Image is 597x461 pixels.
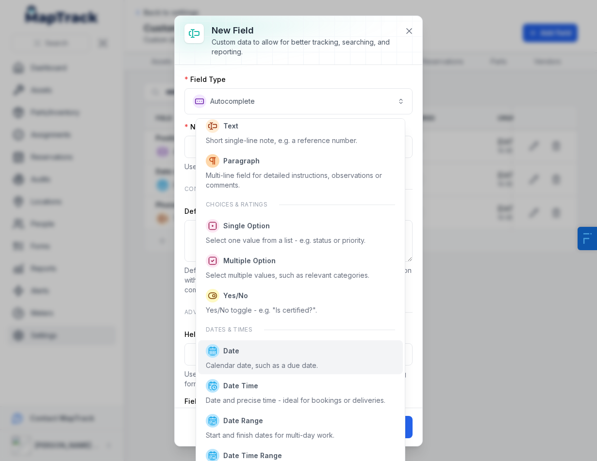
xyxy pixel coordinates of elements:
div: Calendar date, such as a due date. [206,361,318,370]
div: Multi-line field for detailed instructions, observations or comments. [206,171,395,190]
div: Date and precise time - ideal for bookings or deliveries. [206,396,385,405]
span: Single Option [223,221,270,231]
div: Short single-line note, e.g. a reference number. [206,136,357,145]
span: Date [223,346,239,356]
span: Text [223,121,238,131]
span: Paragraph [223,156,260,166]
span: Date Time Range [223,451,282,461]
button: Autocomplete [184,88,413,114]
div: Start and finish dates for multi-day work. [206,430,334,440]
div: Choices & ratings [198,195,403,214]
span: Date Time [223,381,258,391]
span: Multiple Option [223,256,276,266]
div: Select one value from a list - e.g. status or priority. [206,236,365,245]
div: Dates & times [198,320,403,339]
span: Date Range [223,416,263,426]
div: Select multiple values, such as relevant categories. [206,270,369,280]
span: Yes/No [223,291,248,301]
div: Yes/No toggle - e.g. "Is certified?". [206,305,317,315]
